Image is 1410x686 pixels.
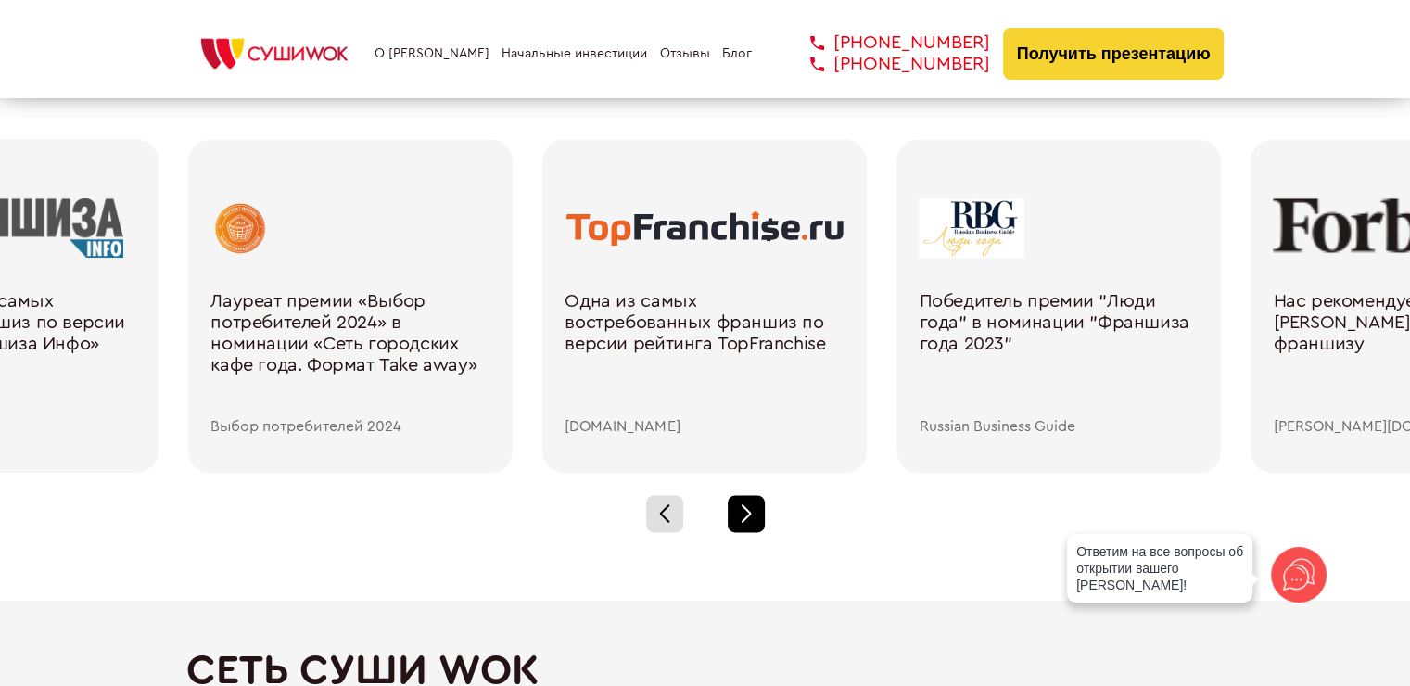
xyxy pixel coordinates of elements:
div: Одна из самых востребованных франшиз по версии рейтинга TopFranchise [565,291,845,419]
div: Победитель премии "Люди года" в номинации "Франшиза года 2023" [919,291,1199,419]
a: [PHONE_NUMBER] [782,32,990,54]
a: Блог [722,46,752,61]
button: Получить презентацию [1003,28,1225,80]
a: Отзывы [660,46,710,61]
div: [DOMAIN_NAME] [565,418,845,435]
div: Russian Business Guide [919,418,1199,435]
a: [PHONE_NUMBER] [782,54,990,75]
div: Лауреат премии «Выбор потребителей 2024» в номинации «Сеть городских кафе года. Формат Take away» [210,291,490,419]
a: О [PERSON_NAME] [375,46,489,61]
img: СУШИWOK [186,33,362,74]
div: Ответим на все вопросы об открытии вашего [PERSON_NAME]! [1067,534,1252,603]
a: Начальные инвестиции [502,46,647,61]
div: Выбор потребителей 2024 [210,418,490,435]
